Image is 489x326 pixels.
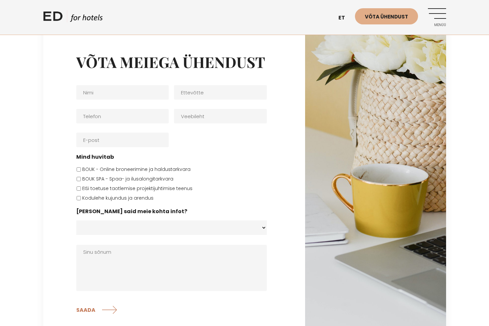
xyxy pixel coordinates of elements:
a: Menüü [428,8,446,26]
input: Telefon [76,109,169,123]
a: Võta ühendust [355,8,418,24]
label: [PERSON_NAME] said meie kohta infot? [76,208,187,215]
label: EISi toetuse taotlemise projektijuhtimise teenus [82,185,192,192]
input: E-post [76,133,169,147]
span: Menüü [428,23,446,27]
label: Kodulehe kujundus ja arendus [82,195,154,202]
input: Ettevõtte [174,85,267,100]
a: ED HOTELS [43,10,103,26]
label: Mind huvitab [76,154,114,161]
label: BOUK - Online broneerimine ja haldustarkvara [82,166,191,173]
input: Nimi [76,85,169,100]
input: SAADA [76,302,119,318]
h2: Võta meiega ühendust [76,53,272,71]
input: Veebileht [174,109,267,123]
a: et [335,10,355,26]
label: BOUK SPA - Spaa- ja ilusalongitarkvara [82,176,173,182]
